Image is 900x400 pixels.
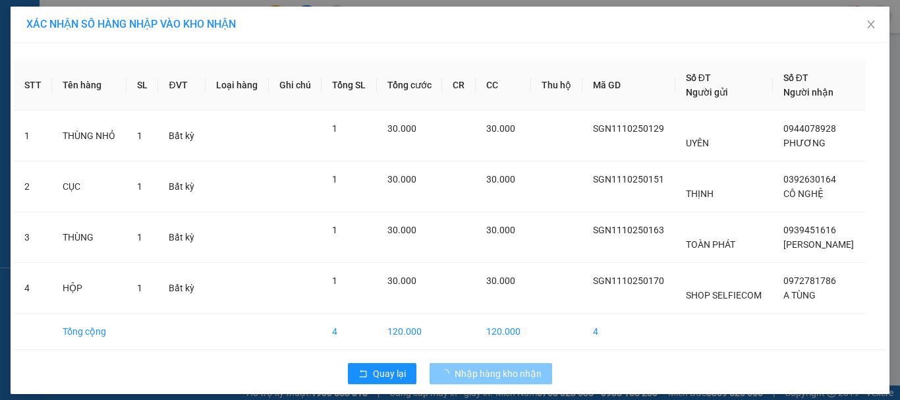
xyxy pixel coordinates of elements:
td: 4 [322,314,377,350]
span: 1 [137,283,142,293]
span: XÁC NHẬN SỐ HÀNG NHẬP VÀO KHO NHẬN [26,18,236,30]
span: 1 [137,181,142,192]
th: Ghi chú [269,60,322,111]
span: 0972781786 [783,275,836,286]
th: Thu hộ [531,60,582,111]
span: rollback [358,369,368,380]
span: 1 [332,275,337,286]
span: Người nhận [783,87,833,98]
span: 1 [332,123,337,134]
td: 2 [14,161,52,212]
span: PHƯƠNG [783,138,826,148]
span: 0944078928 [783,123,836,134]
button: Close [853,7,889,43]
span: SHOP SELFIECOM [686,290,762,300]
td: Tổng cộng [52,314,127,350]
span: 30.000 [387,275,416,286]
span: A TÙNG [783,290,816,300]
th: Tổng cước [377,60,443,111]
span: 1 [137,130,142,141]
span: close [866,19,876,30]
td: 4 [14,263,52,314]
span: THỊNH [686,188,714,199]
span: 1 [137,232,142,243]
th: STT [14,60,52,111]
td: HỘP [52,263,127,314]
th: Mã GD [582,60,675,111]
th: CR [442,60,475,111]
td: Bất kỳ [158,212,205,263]
span: 0392630164 [783,174,836,185]
span: Số ĐT [783,72,808,83]
span: loading [440,369,455,378]
td: 1 [14,111,52,161]
td: THÙNG [52,212,127,263]
button: Nhập hàng kho nhận [430,363,552,384]
td: 3 [14,212,52,263]
span: 30.000 [486,174,515,185]
th: Loại hàng [206,60,269,111]
span: 30.000 [486,123,515,134]
span: 30.000 [486,225,515,235]
span: [PERSON_NAME] [783,239,854,250]
td: CỤC [52,161,127,212]
span: SGN1110250129 [593,123,664,134]
span: 1 [332,225,337,235]
span: 0939451616 [783,225,836,235]
td: 120.000 [476,314,532,350]
span: Quay lại [373,366,406,381]
td: THÙNG NHỎ [52,111,127,161]
span: Người gửi [686,87,728,98]
span: SGN1110250151 [593,174,664,185]
span: UYÊN [686,138,709,148]
span: 30.000 [387,174,416,185]
span: 1 [332,174,337,185]
th: CC [476,60,532,111]
td: Bất kỳ [158,161,205,212]
span: SGN1110250163 [593,225,664,235]
th: Tên hàng [52,60,127,111]
span: 30.000 [486,275,515,286]
td: Bất kỳ [158,111,205,161]
td: 4 [582,314,675,350]
span: TOÀN PHÁT [686,239,735,250]
span: 30.000 [387,123,416,134]
th: ĐVT [158,60,205,111]
th: SL [127,60,158,111]
span: Nhập hàng kho nhận [455,366,542,381]
button: rollbackQuay lại [348,363,416,384]
span: Số ĐT [686,72,711,83]
span: 30.000 [387,225,416,235]
span: CÔ NGHỆ [783,188,824,199]
span: SGN1110250170 [593,275,664,286]
th: Tổng SL [322,60,377,111]
td: 120.000 [377,314,443,350]
td: Bất kỳ [158,263,205,314]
